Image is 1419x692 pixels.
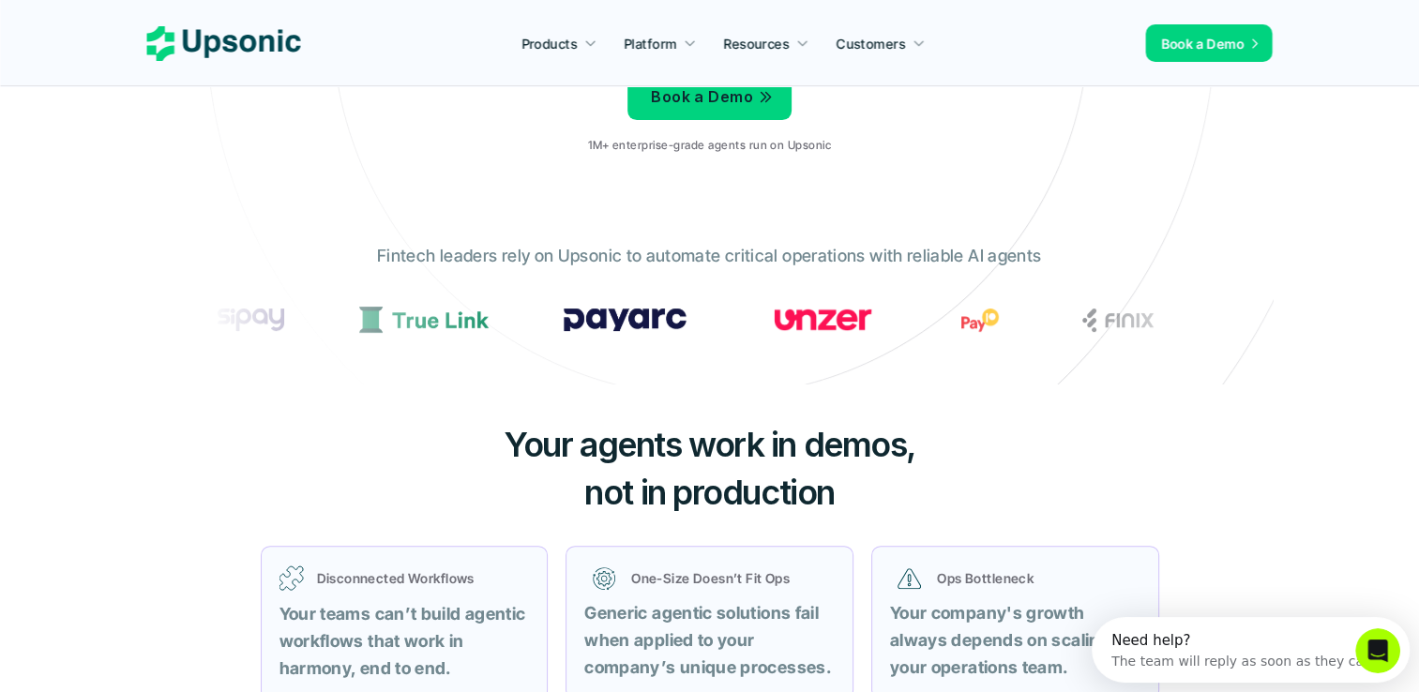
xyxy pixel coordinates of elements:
[588,139,831,152] p: 1M+ enterprise-grade agents run on Upsonic
[584,472,835,513] span: not in production
[627,73,792,120] a: Book a Demo
[631,568,826,588] p: One-Size Doesn’t Fit Ops
[584,603,831,677] strong: Generic agentic solutions fail when applied to your company’s unique processes.
[837,34,906,53] p: Customers
[504,424,915,465] span: Your agents work in demos,
[937,568,1132,588] p: Ops Bottleneck
[1092,617,1410,683] iframe: Intercom live chat discovery launcher
[510,26,608,60] a: Products
[1161,36,1245,52] span: Book a Demo
[20,31,280,51] div: The team will reply as soon as they can
[890,603,1114,677] strong: Your company's growth always depends on scaling your operations team.
[1355,628,1400,673] iframe: Intercom live chat
[521,34,577,53] p: Products
[724,34,790,53] p: Resources
[20,16,280,31] div: Need help?
[1146,24,1273,62] a: Book a Demo
[279,604,530,678] strong: Your teams can’t build agentic workflows that work in harmony, end to end.
[317,568,530,588] p: Disconnected Workflows
[624,34,676,53] p: Platform
[651,87,753,106] span: Book a Demo
[377,243,1041,270] p: Fintech leaders rely on Upsonic to automate critical operations with reliable AI agents
[8,8,336,59] div: Open Intercom Messenger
